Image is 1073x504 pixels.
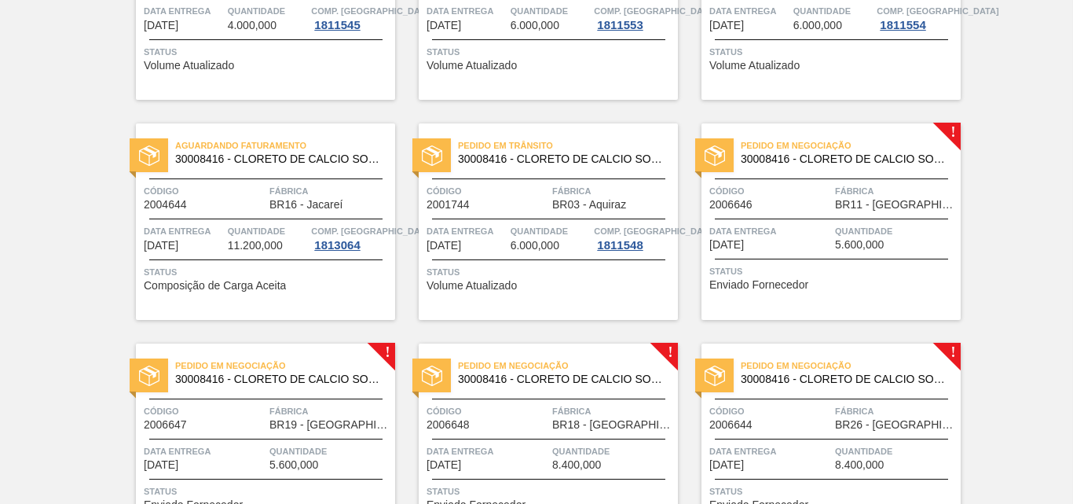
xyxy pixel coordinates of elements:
[228,3,308,19] span: Quantidade
[835,223,957,239] span: Quantidade
[427,240,461,252] span: 20/08/2025
[709,263,957,279] span: Status
[552,199,626,211] span: BR03 - Aquiraz
[705,145,725,166] img: status
[427,183,548,199] span: Código
[144,459,178,471] span: 22/08/2025
[269,199,342,211] span: BR16 - Jacareí
[594,3,716,19] span: Comp. Carga
[422,366,442,386] img: status
[311,3,391,31] a: Comp. [GEOGRAPHIC_DATA]1811545
[175,358,395,373] span: Pedido em Negociação
[427,280,517,292] span: Volume Atualizado
[709,419,753,431] span: 2006644
[511,3,591,19] span: Quantidade
[269,183,391,199] span: Fábrica
[709,484,957,499] span: Status
[139,145,159,166] img: status
[144,240,178,252] span: 18/08/2025
[678,123,961,320] a: !statusPedido em Negociação30008416 - CLORETO DE CALCIO SOLUCAO 40%Código2006646FábricaBR11 - [GE...
[709,20,744,31] span: 18/08/2025
[741,373,948,385] span: 30008416 - CLORETO DE CALCIO SOLUCAO 40%
[144,264,391,280] span: Status
[552,459,601,471] span: 8.400,000
[709,279,808,291] span: Enviado Fornecedor
[511,240,559,252] span: 6.000,000
[144,60,234,72] span: Volume Atualizado
[311,239,363,252] div: 1813064
[269,419,391,431] span: BR19 - Nova Rio
[228,223,308,239] span: Quantidade
[793,3,873,19] span: Quantidade
[427,60,517,72] span: Volume Atualizado
[594,223,674,252] a: Comp. [GEOGRAPHIC_DATA]1811548
[835,183,957,199] span: Fábrica
[311,223,391,252] a: Comp. [GEOGRAPHIC_DATA]1813064
[144,183,266,199] span: Código
[594,19,646,31] div: 1811553
[144,280,286,292] span: Composição de Carga Aceita
[144,403,266,419] span: Código
[427,20,461,31] span: 16/08/2025
[228,20,276,31] span: 4.000,000
[877,19,928,31] div: 1811554
[269,443,391,459] span: Quantidade
[709,44,957,60] span: Status
[594,239,646,252] div: 1811548
[427,264,674,280] span: Status
[835,459,884,471] span: 8.400,000
[311,3,433,19] span: Comp. Carga
[422,145,442,166] img: status
[112,123,395,320] a: statusAguardando Faturamento30008416 - CLORETO DE CALCIO SOLUCAO 40%Código2004644FábricaBR16 - Ja...
[427,443,548,459] span: Data entrega
[144,20,178,31] span: 16/08/2025
[175,153,383,165] span: 30008416 - CLORETO DE CALCIO SOLUCAO 40%
[144,419,187,431] span: 2006647
[877,3,998,19] span: Comp. Carga
[427,3,507,19] span: Data entrega
[552,183,674,199] span: Fábrica
[427,419,470,431] span: 2006648
[458,153,665,165] span: 30008416 - CLORETO DE CALCIO SOLUCAO 40%
[511,223,591,239] span: Quantidade
[427,459,461,471] span: 25/08/2025
[552,443,674,459] span: Quantidade
[311,19,363,31] div: 1811545
[458,138,678,153] span: Pedido em Trânsito
[427,403,548,419] span: Código
[552,403,674,419] span: Fábrica
[709,443,831,459] span: Data entrega
[835,199,957,211] span: BR11 - São Luís
[144,44,391,60] span: Status
[144,3,224,19] span: Data entrega
[709,199,753,211] span: 2006646
[793,20,842,31] span: 6.000,000
[175,373,383,385] span: 30008416 - CLORETO DE CALCIO SOLUCAO 40%
[835,419,957,431] span: BR26 - Uberlândia
[228,240,283,252] span: 11.200,000
[741,153,948,165] span: 30008416 - CLORETO DE CALCIO SOLUCAO 40%
[458,373,665,385] span: 30008416 - CLORETO DE CALCIO SOLUCAO 40%
[395,123,678,320] a: statusPedido em Trânsito30008416 - CLORETO DE CALCIO SOLUCAO 40%Código2001744FábricaBR03 - Aquira...
[709,239,744,251] span: 22/08/2025
[709,3,789,19] span: Data entrega
[741,138,961,153] span: Pedido em Negociação
[741,358,961,373] span: Pedido em Negociação
[835,239,884,251] span: 5.600,000
[144,484,391,499] span: Status
[552,419,674,431] span: BR18 - Pernambuco
[311,223,433,239] span: Comp. Carga
[835,443,957,459] span: Quantidade
[427,199,470,211] span: 2001744
[427,223,507,239] span: Data entrega
[144,443,266,459] span: Data entrega
[594,223,716,239] span: Comp. Carga
[877,3,957,31] a: Comp. [GEOGRAPHIC_DATA]1811554
[427,44,674,60] span: Status
[175,138,395,153] span: Aguardando Faturamento
[269,403,391,419] span: Fábrica
[269,459,318,471] span: 5.600,000
[709,223,831,239] span: Data entrega
[709,183,831,199] span: Código
[427,484,674,499] span: Status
